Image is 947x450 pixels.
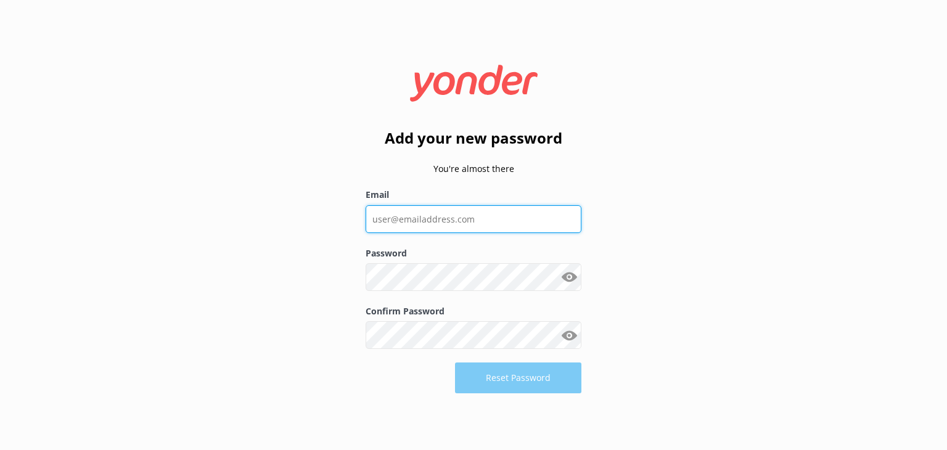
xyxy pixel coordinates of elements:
p: You're almost there [366,162,581,176]
label: Password [366,247,581,260]
h2: Add your new password [366,126,581,150]
label: Confirm Password [366,305,581,318]
input: user@emailaddress.com [366,205,581,233]
button: Show password [557,323,581,348]
label: Email [366,188,581,202]
button: Show password [557,265,581,290]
